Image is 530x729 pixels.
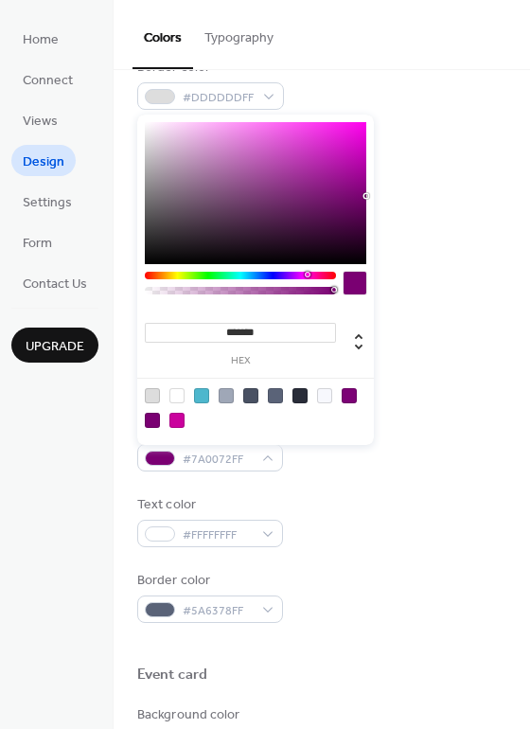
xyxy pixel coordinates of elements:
[183,450,253,470] span: #7A0072FF
[11,63,84,95] a: Connect
[11,23,70,54] a: Home
[137,58,280,78] div: Border color
[11,104,69,135] a: Views
[194,388,209,403] div: rgb(78, 183, 205)
[137,495,279,515] div: Text color
[183,601,253,621] span: #5A6378FF
[183,525,253,545] span: #FFFFFFFF
[11,267,98,298] a: Contact Us
[268,388,283,403] div: rgb(90, 99, 120)
[219,388,234,403] div: rgb(159, 167, 183)
[342,388,357,403] div: rgb(124, 2, 117)
[292,388,308,403] div: rgb(41, 45, 57)
[11,226,63,258] a: Form
[145,413,160,428] div: rgb(122, 0, 114)
[26,337,84,357] span: Upgrade
[11,186,83,217] a: Settings
[243,388,258,403] div: rgb(73, 81, 99)
[23,193,72,213] span: Settings
[183,88,254,108] span: #DDDDDDFF
[145,388,160,403] div: rgb(221, 221, 221)
[137,666,207,685] div: Event card
[137,705,279,725] div: Background color
[317,388,332,403] div: rgb(247, 248, 253)
[169,388,185,403] div: rgb(255, 255, 255)
[11,328,98,363] button: Upgrade
[23,275,87,294] span: Contact Us
[23,112,58,132] span: Views
[23,152,64,172] span: Design
[145,356,336,366] label: hex
[11,145,76,176] a: Design
[169,413,185,428] div: rgb(202, 2, 157)
[137,571,279,591] div: Border color
[23,234,52,254] span: Form
[23,71,73,91] span: Connect
[23,30,59,50] span: Home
